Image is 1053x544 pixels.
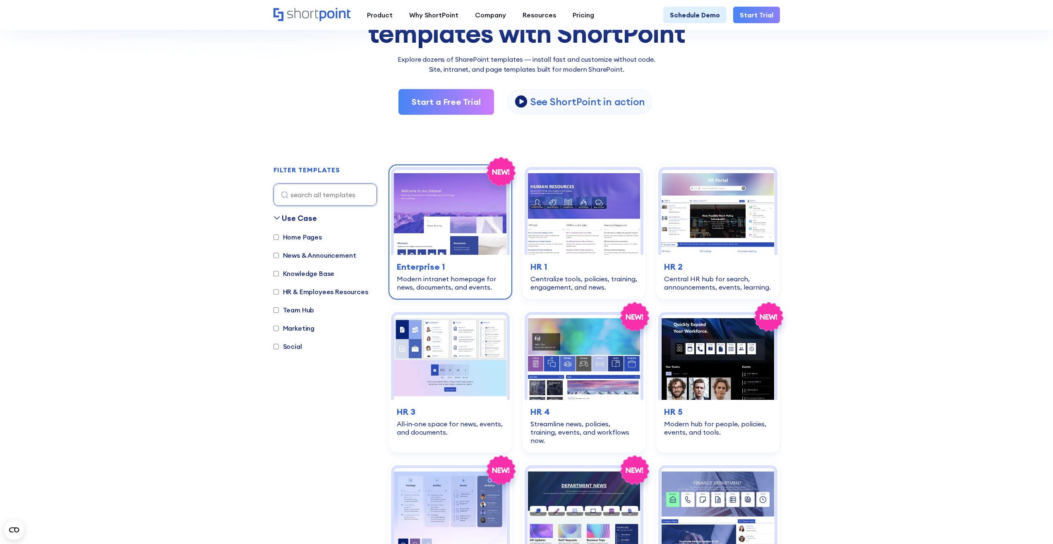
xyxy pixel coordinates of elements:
label: Home Pages [273,232,322,242]
input: Home Pages [273,235,279,240]
input: News & Announcement [273,253,279,258]
div: Product [367,10,393,20]
img: HR 1 – Human Resources Template: Centralize tools, policies, training, engagement, and news. [528,170,640,255]
label: Knowledge Base [273,268,335,278]
div: Resources [523,10,556,20]
label: Social [273,341,302,351]
label: News & Announcement [273,250,356,260]
label: Marketing [273,323,315,333]
div: All‑in‑one space for news, events, and documents. [397,420,504,436]
a: Pricing [564,7,602,23]
a: HR 4 – SharePoint HR Intranet Template: Streamline news, policies, training, events, and workflow... [522,309,646,453]
label: Team Hub [273,305,314,315]
img: Enterprise 1 – SharePoint Homepage Design: Modern intranet homepage for news, documents, and events. [394,170,507,255]
input: search all templates [273,184,377,206]
h3: HR 1 [530,261,638,273]
div: Streamline news, policies, training, events, and workflows now. [530,420,638,445]
a: Start a Free Trial [398,89,494,115]
div: Why ShortPoint [409,10,458,20]
img: HR 4 – SharePoint HR Intranet Template: Streamline news, policies, training, events, and workflow... [528,315,640,400]
input: Marketing [273,326,279,331]
h3: HR 3 [397,406,504,418]
div: Modern hub for people, policies, events, and tools. [664,420,771,436]
a: open lightbox [507,89,652,114]
a: Enterprise 1 – SharePoint Homepage Design: Modern intranet homepage for news, documents, and even... [389,164,512,300]
p: Explore dozens of SharePoint templates — install fast and customize without code. Site, intranet,... [273,54,780,74]
img: HR 3 – HR Intranet Template: All‑in‑one space for news, events, and documents. [394,315,507,400]
a: Company [467,7,514,23]
h3: HR 2 [664,261,771,273]
label: HR & Employees Resources [273,287,368,297]
a: HR 3 – HR Intranet Template: All‑in‑one space for news, events, and documents.HR 3All‑in‑one spac... [389,309,512,453]
h3: Enterprise 1 [397,261,504,273]
div: Central HR hub for search, announcements, events, learning. [664,275,771,291]
button: Open CMP widget [4,520,24,540]
div: Use Case [282,213,317,224]
a: Product [359,7,401,23]
img: HR 2 - HR Intranet Portal: Central HR hub for search, announcements, events, learning. [661,170,774,255]
a: Schedule Demo [663,7,727,23]
img: HR 5 – Human Resource Template: Modern hub for people, policies, events, and tools. [661,315,774,400]
a: HR 5 – Human Resource Template: Modern hub for people, policies, events, and tools.HR 5Modern hub... [656,309,780,453]
div: Centralize tools, policies, training, engagement, and news. [530,275,638,291]
div: Modern intranet homepage for news, documents, and events. [397,275,504,291]
input: HR & Employees Resources [273,289,279,295]
input: Social [273,344,279,349]
a: Resources [514,7,564,23]
h3: HR 4 [530,406,638,418]
a: Home [273,8,350,22]
input: Knowledge Base [273,271,279,276]
a: Start Trial [733,7,780,23]
p: See ShortPoint in action [530,95,645,108]
input: Team Hub [273,307,279,313]
a: HR 2 - HR Intranet Portal: Central HR hub for search, announcements, events, learning.HR 2Central... [656,164,780,300]
div: Pricing [573,10,594,20]
h3: HR 5 [664,406,771,418]
a: HR 1 – Human Resources Template: Centralize tools, policies, training, engagement, and news.HR 1C... [522,164,646,300]
a: Why ShortPoint [401,7,467,23]
div: Company [475,10,506,20]
h2: FILTER TEMPLATES [273,167,340,174]
iframe: Chat Widget [904,448,1053,544]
